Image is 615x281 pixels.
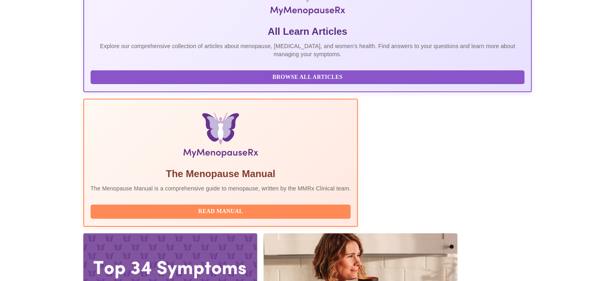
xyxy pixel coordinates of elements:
[91,25,525,38] h5: All Learn Articles
[99,207,343,217] span: Read Manual
[99,72,517,82] span: Browse All Articles
[91,167,351,180] h5: The Menopause Manual
[91,184,351,192] p: The Menopause Manual is a comprehensive guide to menopause, written by the MMRx Clinical team.
[91,70,525,85] button: Browse All Articles
[91,42,525,58] p: Explore our comprehensive collection of articles about menopause, [MEDICAL_DATA], and women's hea...
[91,205,351,219] button: Read Manual
[91,73,527,80] a: Browse All Articles
[91,207,353,214] a: Read Manual
[132,112,309,161] img: Menopause Manual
